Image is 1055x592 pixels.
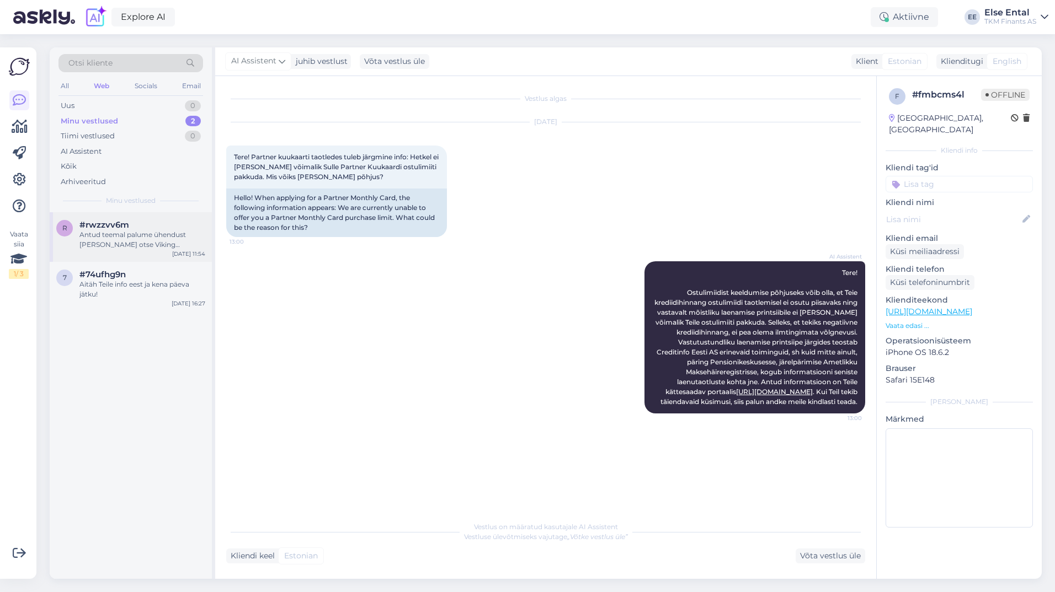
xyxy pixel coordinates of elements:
span: Vestluse ülevõtmiseks vajutage [464,532,628,541]
div: Aitäh Teile info eest ja kena päeva jätku! [79,279,205,299]
div: Antud teemal palume ühendust [PERSON_NAME] otse Viking Motorsiga. [79,230,205,250]
span: Vestlus on määratud kasutajale AI Assistent [474,523,618,531]
a: Explore AI [111,8,175,26]
span: 7 [63,273,67,282]
div: Minu vestlused [61,116,118,127]
span: English [993,56,1021,67]
div: Võta vestlus üle [796,548,865,563]
div: Küsi telefoninumbrit [886,275,974,290]
div: Tiimi vestlused [61,131,115,142]
div: 0 [185,100,201,111]
div: Kõik [61,161,77,172]
span: Offline [981,89,1030,101]
span: Otsi kliente [68,57,113,69]
div: TKM Finants AS [984,17,1036,26]
p: Kliendi nimi [886,197,1033,208]
div: Klienditugi [936,56,983,67]
div: Web [92,79,111,93]
span: #rwzzvv6m [79,220,129,230]
div: Vestlus algas [226,94,865,104]
span: Estonian [284,550,318,562]
div: Arhiveeritud [61,176,106,187]
div: EE [965,9,980,25]
a: [URL][DOMAIN_NAME] [886,306,972,316]
div: Võta vestlus üle [360,54,429,69]
span: Estonian [888,56,921,67]
img: Askly Logo [9,56,30,77]
span: #74ufhg9n [79,270,126,279]
div: All [58,79,71,93]
div: Vaata siia [9,229,29,279]
img: explore-ai [84,6,107,29]
div: 2 [185,116,201,127]
span: 13:00 [230,238,271,246]
div: Kliendi keel [226,550,275,562]
div: [GEOGRAPHIC_DATA], [GEOGRAPHIC_DATA] [889,112,1011,136]
p: Kliendi email [886,233,1033,244]
p: Brauser [886,363,1033,374]
span: f [895,92,899,100]
div: [DATE] 16:27 [172,299,205,308]
i: „Võtke vestlus üle” [567,532,628,541]
div: Küsi meiliaadressi [886,244,964,259]
div: Aktiivne [871,7,938,27]
span: Minu vestlused [106,196,156,206]
div: [DATE] [226,117,865,127]
div: # fmbcms4l [912,88,981,101]
input: Lisa nimi [886,213,1020,225]
span: Tere! Partner kuukaarti taotledes tuleb järgmine info: Hetkel ei [PERSON_NAME] võimalik Sulle Par... [234,153,440,181]
span: AI Assistent [820,252,862,261]
p: Vaata edasi ... [886,321,1033,331]
div: Klient [851,56,878,67]
div: Email [180,79,203,93]
p: Operatsioonisüsteem [886,335,1033,347]
div: 0 [185,131,201,142]
span: r [62,224,67,232]
span: AI Assistent [231,55,276,67]
p: Safari 15E148 [886,374,1033,386]
div: Socials [132,79,159,93]
p: Kliendi tag'id [886,162,1033,174]
div: [DATE] 11:54 [172,250,205,258]
div: juhib vestlust [291,56,348,67]
div: 1 / 3 [9,269,29,279]
a: [URL][DOMAIN_NAME] [736,388,813,396]
p: Kliendi telefon [886,263,1033,275]
div: AI Assistent [61,146,102,157]
p: iPhone OS 18.6.2 [886,347,1033,358]
div: Uus [61,100,74,111]
div: Kliendi info [886,146,1033,155]
input: Lisa tag [886,176,1033,192]
a: Else EntalTKM Finants AS [984,8,1048,26]
div: Else Ental [984,8,1036,17]
p: Märkmed [886,413,1033,425]
div: Hello! When applying for a Partner Monthly Card, the following information appears: We are curren... [226,189,447,237]
span: 13:00 [820,414,862,422]
p: Klienditeekond [886,294,1033,306]
div: [PERSON_NAME] [886,397,1033,407]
